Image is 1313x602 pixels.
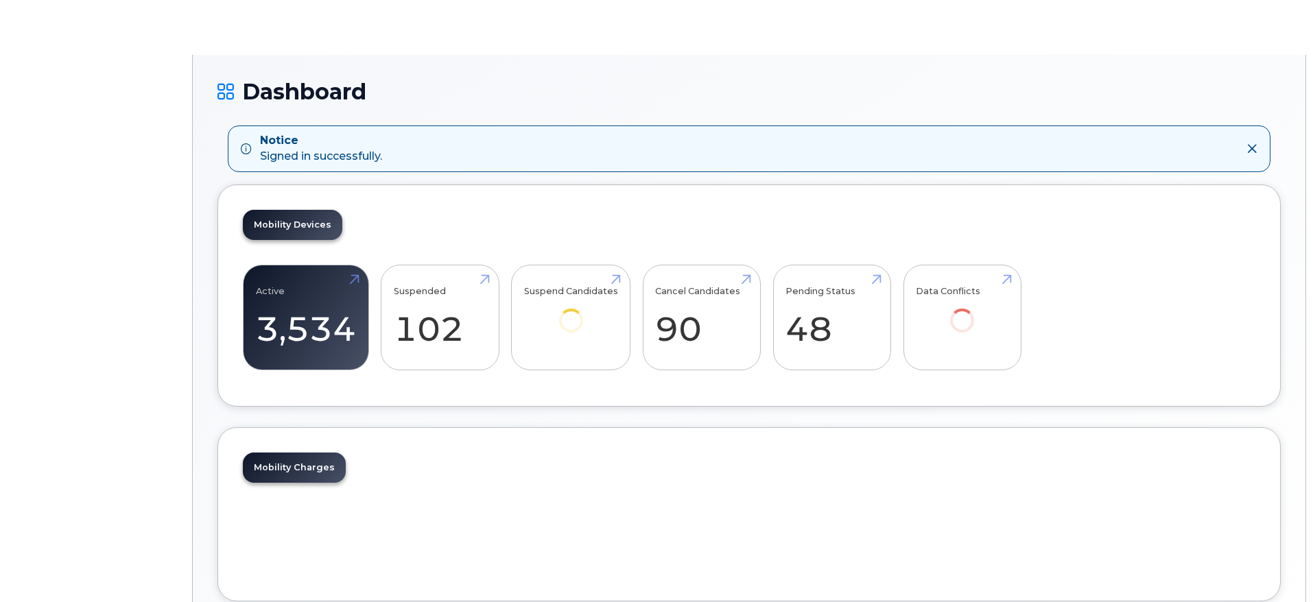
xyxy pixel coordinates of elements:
a: Pending Status 48 [785,272,878,363]
a: Mobility Devices [243,210,342,240]
a: Mobility Charges [243,453,346,483]
a: Data Conflicts [916,272,1008,351]
strong: Notice [260,133,382,149]
a: Suspend Candidates [524,272,618,351]
div: Signed in successfully. [260,133,382,165]
a: Suspended 102 [394,272,486,363]
a: Active 3,534 [256,272,356,363]
h1: Dashboard [217,80,1281,104]
a: Cancel Candidates 90 [655,272,748,363]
